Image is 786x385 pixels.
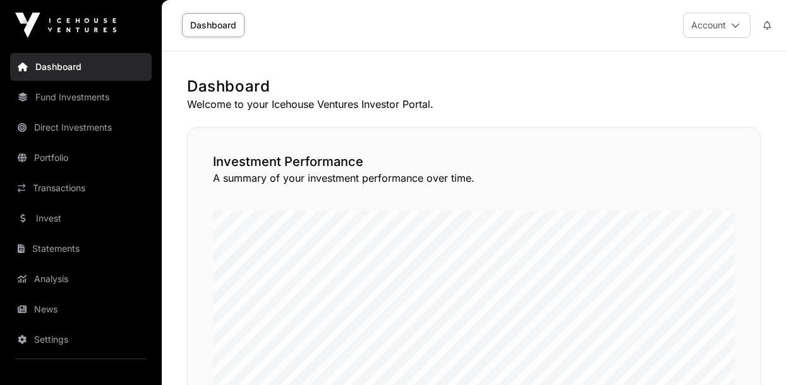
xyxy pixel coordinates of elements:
[723,324,786,385] iframe: Chat Widget
[10,114,152,141] a: Direct Investments
[10,295,152,323] a: News
[182,13,245,37] a: Dashboard
[10,265,152,293] a: Analysis
[10,144,152,172] a: Portfolio
[187,97,761,112] p: Welcome to your Icehouse Ventures Investor Portal.
[10,174,152,202] a: Transactions
[10,53,152,81] a: Dashboard
[683,13,751,38] button: Account
[10,326,152,353] a: Settings
[10,204,152,232] a: Invest
[15,13,116,38] img: Icehouse Ventures Logo
[10,235,152,263] a: Statements
[213,170,735,186] p: A summary of your investment performance over time.
[10,83,152,111] a: Fund Investments
[213,153,735,170] h2: Investment Performance
[187,76,761,97] h1: Dashboard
